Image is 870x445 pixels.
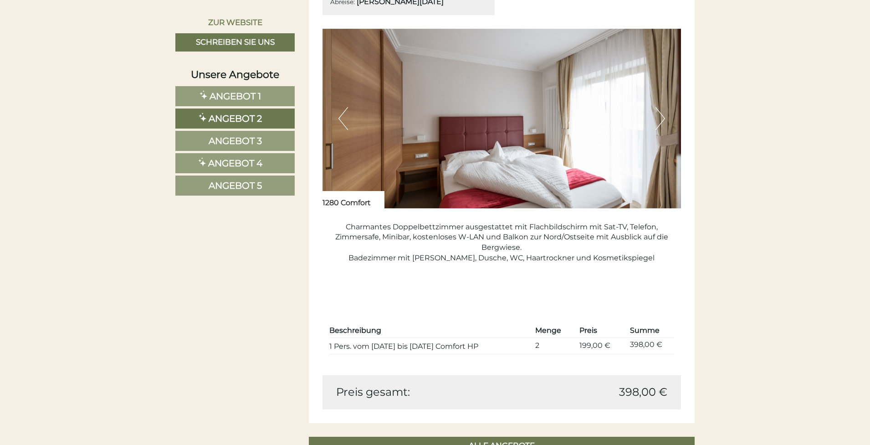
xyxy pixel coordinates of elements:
[208,158,262,169] span: Angebot 4
[175,33,295,52] a: Schreiben Sie uns
[619,384,667,400] span: 398,00 €
[322,222,681,285] p: Charmantes Doppelbettzimmer ausgestattet mit Flachbildschirm mit Sat-TV, Telefon, Zimmersafe, Min...
[209,180,262,191] span: Angebot 5
[532,324,576,338] th: Menge
[322,191,384,208] div: 1280 Comfort
[338,107,348,130] button: Previous
[210,91,261,102] span: Angebot 1
[329,324,532,338] th: Beschreibung
[655,107,665,130] button: Next
[175,67,295,82] div: Unsere Angebote
[329,338,532,354] td: 1 Pers. vom [DATE] bis [DATE] Comfort HP
[209,113,262,124] span: Angebot 2
[209,135,262,146] span: Angebot 3
[576,324,626,338] th: Preis
[579,341,610,350] span: 199,00 €
[626,324,674,338] th: Summe
[532,338,576,354] td: 2
[322,29,681,208] img: image
[175,14,295,31] a: Zur Website
[329,384,502,400] div: Preis gesamt:
[626,338,674,354] td: 398,00 €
